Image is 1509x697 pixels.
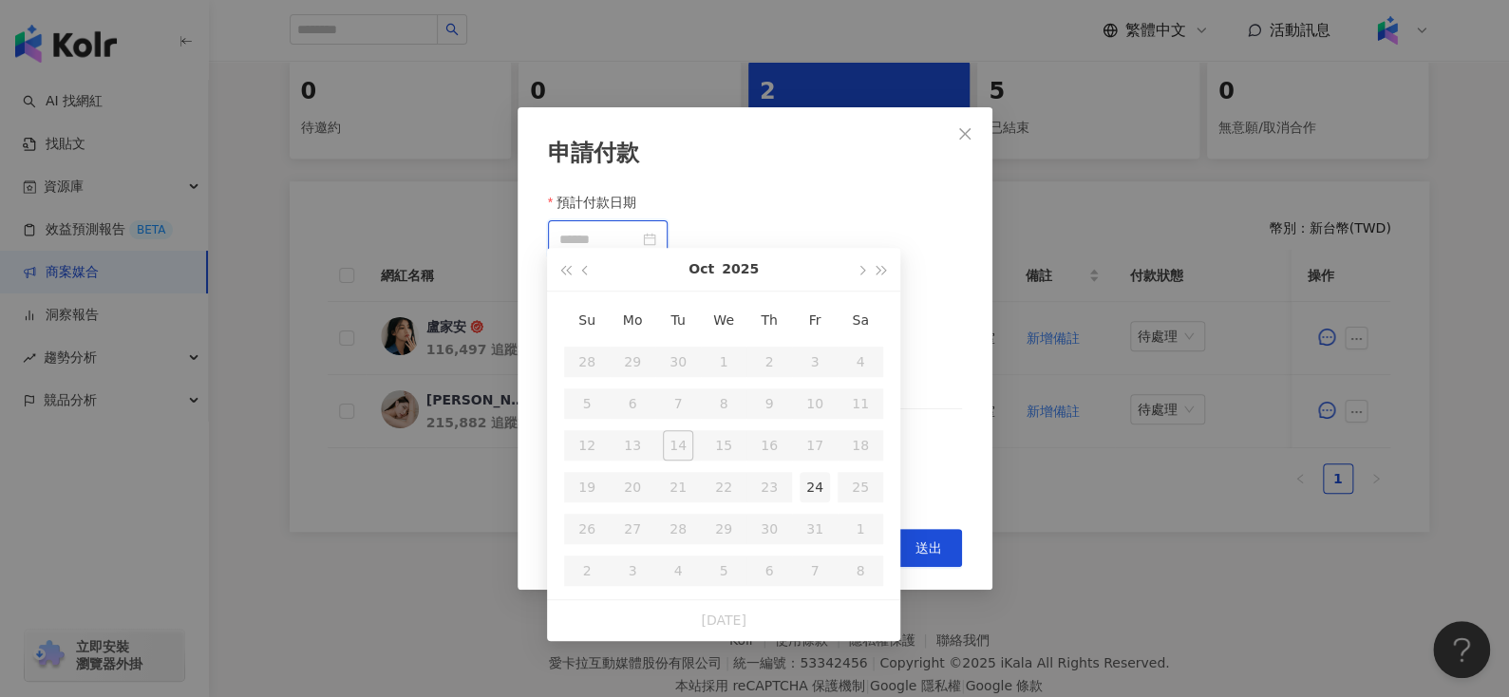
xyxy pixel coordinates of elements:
button: Close [946,115,984,153]
span: close [957,126,972,141]
span: 送出 [915,540,942,556]
th: Su [564,299,610,341]
th: Fr [792,299,838,341]
td: 2025-10-24 [792,466,838,508]
th: Mo [610,299,655,341]
label: 預計付款日期 [548,192,651,213]
button: Oct [688,248,714,291]
th: Sa [838,299,883,341]
th: Th [746,299,792,341]
button: 送出 [896,529,962,567]
th: We [701,299,746,341]
div: 申請付款 [548,138,962,170]
input: 預計付款日期 [559,229,639,250]
th: Tu [655,299,701,341]
div: 24 [800,472,830,502]
button: 2025 [722,248,759,291]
